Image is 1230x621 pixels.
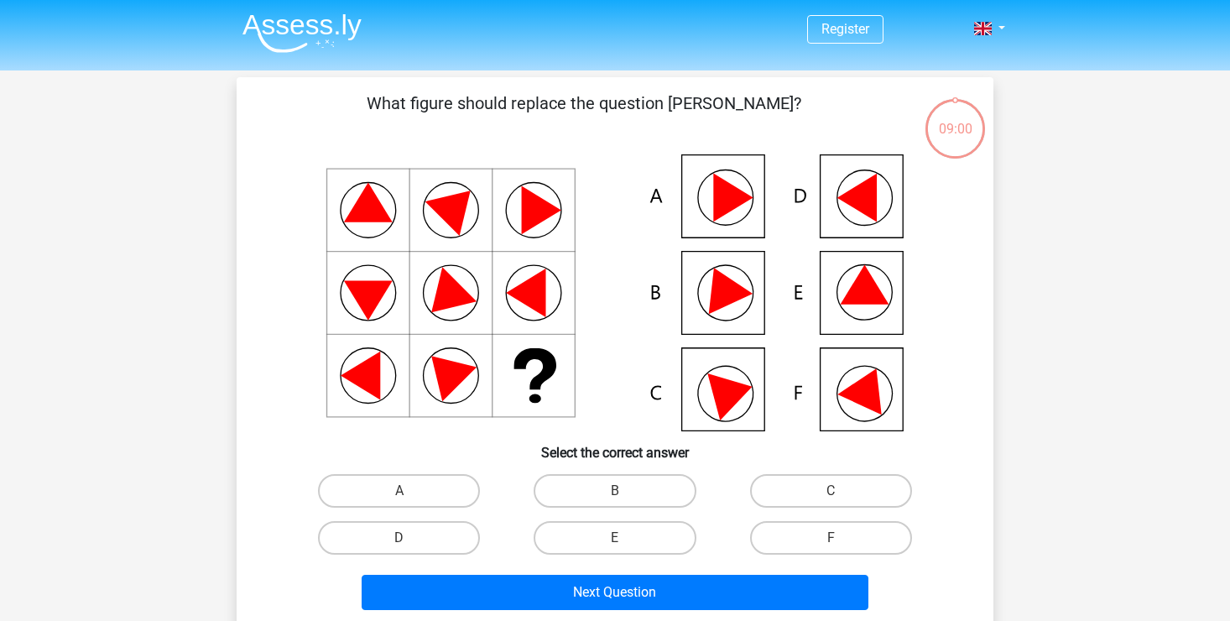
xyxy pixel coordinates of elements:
[534,521,696,555] label: E
[263,431,967,461] h6: Select the correct answer
[821,21,869,37] a: Register
[242,13,362,53] img: Assessly
[750,474,912,508] label: C
[362,575,869,610] button: Next Question
[263,91,904,141] p: What figure should replace the question [PERSON_NAME]?
[534,474,696,508] label: B
[318,474,480,508] label: A
[318,521,480,555] label: D
[924,97,987,139] div: 09:00
[750,521,912,555] label: F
